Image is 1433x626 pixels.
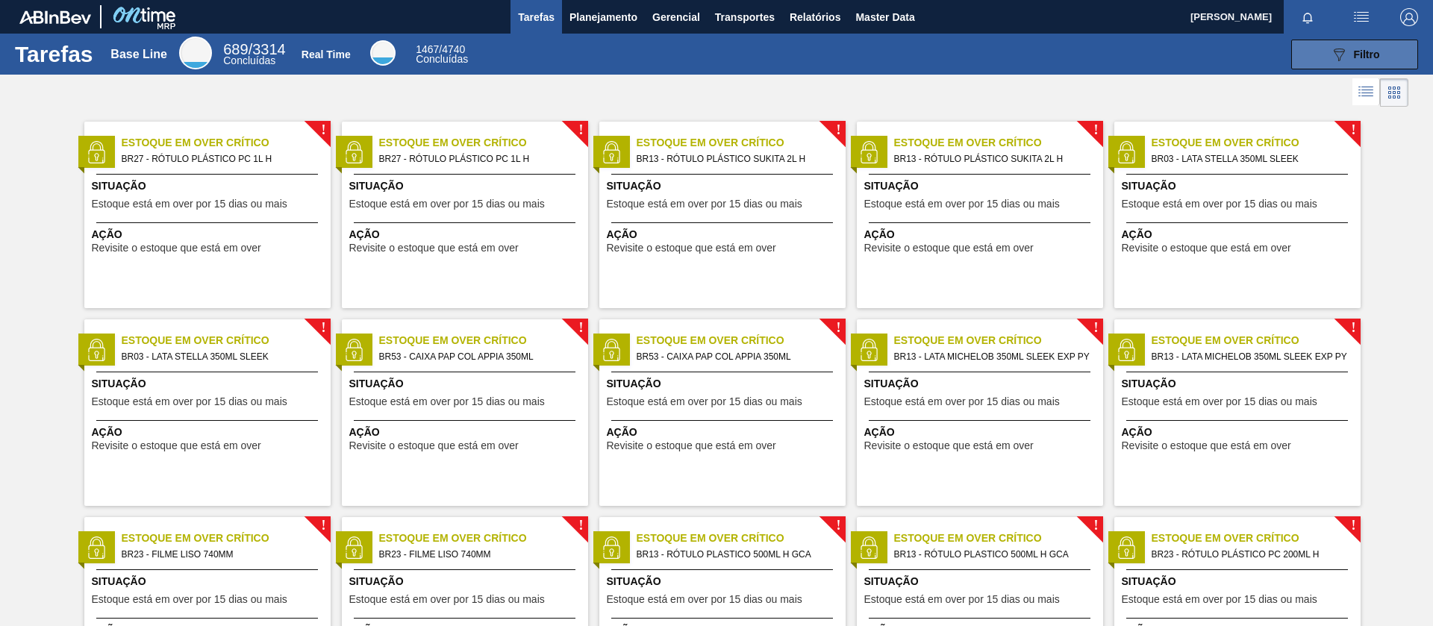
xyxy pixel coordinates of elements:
span: Planejamento [569,8,637,26]
span: Tarefas [518,8,555,26]
span: / 3314 [223,41,285,57]
span: Estoque está em over por 15 dias ou mais [1122,198,1317,210]
div: Real Time [416,45,468,64]
span: BR27 - RÓTULO PLÁSTICO PC 1L H [122,151,319,167]
div: Real Time [370,40,396,66]
span: Ação [607,227,842,242]
span: Transportes [715,8,775,26]
span: Situação [864,574,1099,589]
span: Estoque em Over Crítico [379,530,588,546]
button: Notificações [1284,7,1331,28]
span: Gerencial [652,8,700,26]
span: Relatórios [790,8,840,26]
span: Ação [864,425,1099,440]
span: Situação [607,574,842,589]
span: Situação [1122,178,1357,194]
img: status [343,339,365,361]
span: Estoque está em over por 15 dias ou mais [864,396,1060,407]
span: Estoque em Over Crítico [894,530,1103,546]
span: Situação [349,376,584,392]
span: Estoque em Over Crítico [122,530,331,546]
span: Estoque em Over Crítico [637,530,846,546]
span: Revisite o estoque que está em over [607,440,776,451]
img: status [1115,536,1137,559]
span: Estoque está em over por 15 dias ou mais [864,198,1060,210]
span: Revisite o estoque que está em over [864,440,1034,451]
span: BR03 - LATA STELLA 350ML SLEEK [1152,151,1349,167]
span: Revisite o estoque que está em over [1122,440,1291,451]
span: ! [321,322,325,334]
span: Situação [864,178,1099,194]
span: Concluídas [223,54,275,66]
span: ! [1093,322,1098,334]
span: Revisite o estoque que está em over [349,440,519,451]
span: Estoque em Over Crítico [894,135,1103,151]
span: Revisite o estoque que está em over [864,242,1034,254]
span: BR03 - LATA STELLA 350ML SLEEK [122,348,319,365]
span: ! [1351,125,1355,136]
span: Situação [864,376,1099,392]
img: status [600,141,622,163]
span: 1467 [416,43,439,55]
img: status [600,339,622,361]
span: Situação [92,376,327,392]
span: / 4740 [416,43,465,55]
span: Estoque está em over por 15 dias ou mais [92,198,287,210]
span: Ação [1122,425,1357,440]
span: ! [578,520,583,531]
span: ! [578,125,583,136]
span: BR23 - FILME LISO 740MM [122,546,319,563]
h1: Tarefas [15,46,93,63]
span: ! [321,125,325,136]
span: Revisite o estoque que está em over [607,242,776,254]
span: ! [321,520,325,531]
img: TNhmsLtSVTkK8tSr43FrP2fwEKptu5GPRR3wAAAABJRU5ErkJggg== [19,10,91,24]
span: BR23 - FILME LISO 740MM [379,546,576,563]
span: BR13 - RÓTULO PLÁSTICO SUKITA 2L H [894,151,1091,167]
span: Situação [607,376,842,392]
img: status [600,536,622,559]
img: status [85,536,107,559]
span: Estoque está em over por 15 dias ou mais [1122,594,1317,605]
span: BR53 - CAIXA PAP COL APPIA 350ML [379,348,576,365]
span: Revisite o estoque que está em over [92,242,261,254]
img: status [343,536,365,559]
span: Master Data [855,8,914,26]
span: Ação [349,227,584,242]
span: Revisite o estoque que está em over [92,440,261,451]
div: Base Line [110,48,167,61]
span: ! [836,125,840,136]
span: BR13 - RÓTULO PLASTICO 500ML H GCA [894,546,1091,563]
span: BR13 - RÓTULO PLASTICO 500ML H GCA [637,546,834,563]
span: Ação [349,425,584,440]
span: Estoque em Over Crítico [1152,135,1361,151]
span: Situação [1122,376,1357,392]
span: BR23 - RÓTULO PLÁSTICO PC 200ML H [1152,546,1349,563]
img: status [858,141,880,163]
span: Revisite o estoque que está em over [349,242,519,254]
img: status [858,536,880,559]
span: Estoque está em over por 15 dias ou mais [349,396,545,407]
div: Real Time [302,48,351,60]
span: Ação [864,227,1099,242]
img: Logout [1400,8,1418,26]
span: Estoque está em over por 15 dias ou mais [349,198,545,210]
span: Estoque em Over Crítico [122,333,331,348]
span: BR13 - LATA MICHELOB 350ML SLEEK EXP PY [1152,348,1349,365]
img: status [85,339,107,361]
span: ! [1351,322,1355,334]
span: Situação [349,178,584,194]
img: status [858,339,880,361]
span: Ação [607,425,842,440]
span: Situação [349,574,584,589]
span: Estoque está em over por 15 dias ou mais [349,594,545,605]
span: Estoque em Over Crítico [637,333,846,348]
span: 689 [223,41,248,57]
span: Estoque em Over Crítico [637,135,846,151]
span: ! [578,322,583,334]
span: Estoque está em over por 15 dias ou mais [607,594,802,605]
span: Concluídas [416,53,468,65]
span: Ação [1122,227,1357,242]
img: status [1115,339,1137,361]
span: Estoque em Over Crítico [894,333,1103,348]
